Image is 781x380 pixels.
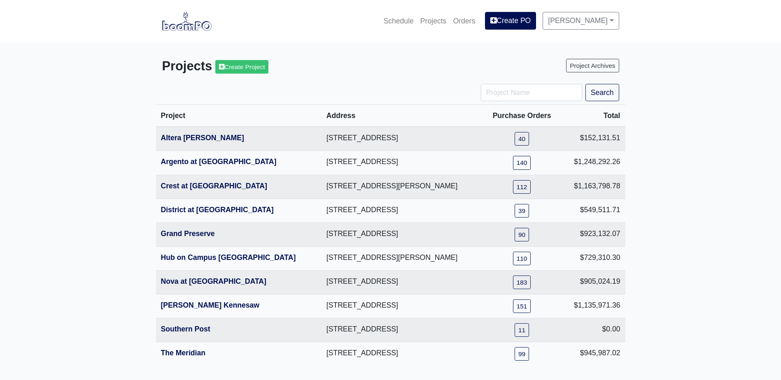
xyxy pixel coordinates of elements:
[561,318,625,342] td: $0.00
[322,318,483,342] td: [STREET_ADDRESS]
[585,84,619,101] button: Search
[513,252,531,265] a: 110
[322,105,483,127] th: Address
[561,222,625,246] td: $923,132.07
[322,151,483,175] td: [STREET_ADDRESS]
[561,127,625,151] td: $152,131.51
[515,323,529,337] a: 11
[513,276,531,289] a: 183
[561,342,625,366] td: $945,987.02
[322,199,483,222] td: [STREET_ADDRESS]
[561,151,625,175] td: $1,248,292.26
[543,12,619,29] a: [PERSON_NAME]
[161,301,260,309] a: [PERSON_NAME] Kennesaw
[162,59,385,74] h3: Projects
[515,228,529,241] a: 90
[322,127,483,151] td: [STREET_ADDRESS]
[515,204,529,218] a: 39
[515,132,529,146] a: 40
[561,105,625,127] th: Total
[215,60,268,74] a: Create Project
[161,277,266,285] a: Nova at [GEOGRAPHIC_DATA]
[161,325,210,333] a: Southern Post
[561,270,625,294] td: $905,024.19
[161,158,277,166] a: Argento at [GEOGRAPHIC_DATA]
[161,253,296,262] a: Hub on Campus [GEOGRAPHIC_DATA]
[566,59,619,72] a: Project Archives
[161,229,215,238] a: Grand Preserve
[450,12,478,30] a: Orders
[322,294,483,318] td: [STREET_ADDRESS]
[513,156,531,169] a: 140
[515,347,529,361] a: 99
[162,12,212,30] img: boomPO
[485,12,536,29] a: Create PO
[417,12,450,30] a: Projects
[322,222,483,246] td: [STREET_ADDRESS]
[561,294,625,318] td: $1,135,971.36
[483,105,561,127] th: Purchase Orders
[322,342,483,366] td: [STREET_ADDRESS]
[561,246,625,270] td: $729,310.30
[161,182,267,190] a: Crest at [GEOGRAPHIC_DATA]
[161,349,206,357] a: The Meridian
[561,199,625,222] td: $549,511.71
[561,175,625,199] td: $1,163,798.78
[322,270,483,294] td: [STREET_ADDRESS]
[156,105,322,127] th: Project
[380,12,417,30] a: Schedule
[322,175,483,199] td: [STREET_ADDRESS][PERSON_NAME]
[322,246,483,270] td: [STREET_ADDRESS][PERSON_NAME]
[161,134,244,142] a: Altera [PERSON_NAME]
[513,180,531,194] a: 112
[513,299,531,313] a: 151
[481,84,582,101] input: Project Name
[161,206,274,214] a: District at [GEOGRAPHIC_DATA]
